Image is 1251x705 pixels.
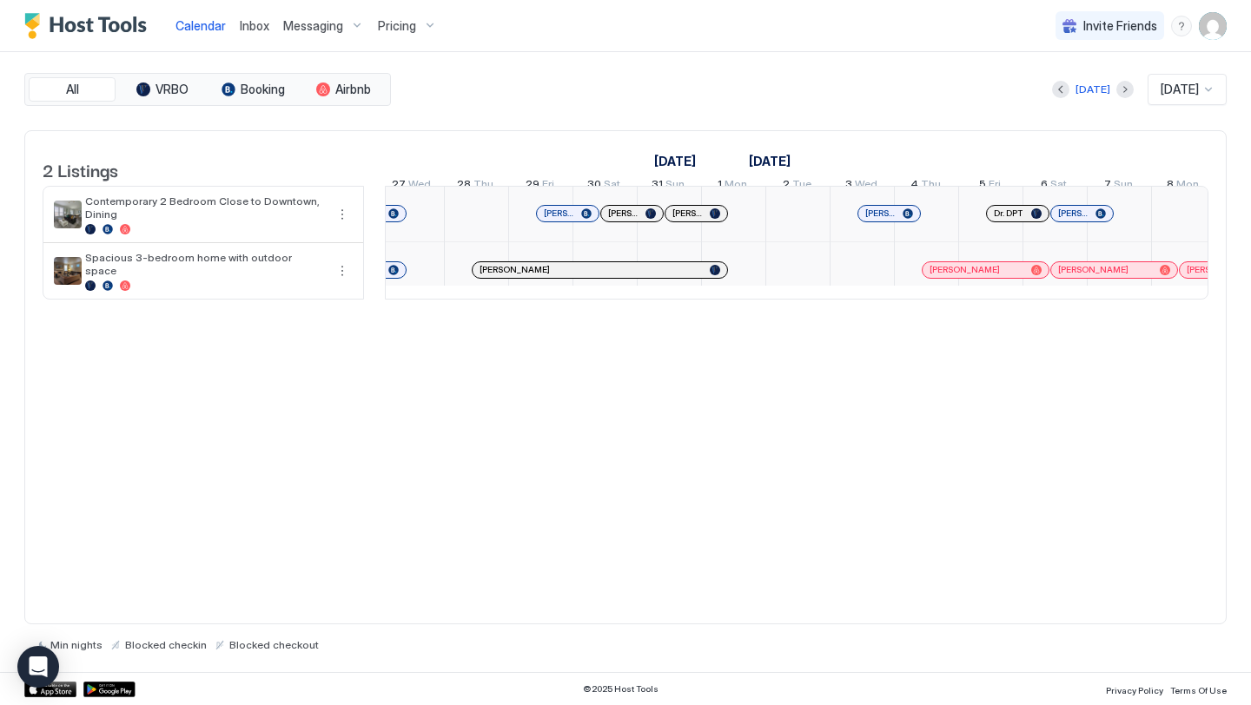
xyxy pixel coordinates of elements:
button: Airbnb [300,77,387,102]
a: September 1, 2025 [745,148,795,174]
a: August 29, 2025 [521,174,559,199]
span: Invite Friends [1083,18,1157,34]
span: Mon [1176,177,1199,195]
span: Min nights [50,638,103,651]
span: Booking [241,82,285,97]
span: Contemporary 2 Bedroom Close to Downtown, Dining [85,194,325,221]
div: menu [332,260,353,281]
span: [PERSON_NAME] [1058,264,1129,275]
span: Thu [921,177,941,195]
span: [PERSON_NAME] [480,264,550,275]
span: [PERSON_NAME] [930,264,1000,275]
a: App Store [24,682,76,697]
span: 30 [587,177,601,195]
button: Next month [1116,81,1134,98]
a: August 30, 2025 [583,174,625,199]
a: August 1, 2025 [650,148,700,174]
span: Fri [542,177,554,195]
span: Wed [408,177,431,195]
span: 28 [457,177,471,195]
span: Pricing [378,18,416,34]
div: menu [1171,16,1192,36]
a: Calendar [175,16,226,35]
span: 1 [718,177,722,195]
a: September 4, 2025 [906,174,945,199]
span: [DATE] [1161,82,1199,97]
button: Previous month [1052,81,1069,98]
span: [PERSON_NAME] [544,208,574,219]
button: More options [332,204,353,225]
span: Sun [1114,177,1133,195]
div: Open Intercom Messenger [17,646,59,688]
a: Host Tools Logo [24,13,155,39]
a: September 3, 2025 [841,174,882,199]
span: Airbnb [335,82,371,97]
a: Inbox [240,16,269,35]
a: September 1, 2025 [713,174,751,199]
div: [DATE] [1076,82,1110,97]
span: Privacy Policy [1106,685,1163,695]
span: 8 [1167,177,1174,195]
a: September 2, 2025 [778,174,816,199]
a: Google Play Store [83,682,136,697]
span: [PERSON_NAME] [1058,208,1089,219]
span: Sat [1050,177,1067,195]
button: More options [332,260,353,281]
span: 4 [910,177,918,195]
div: User profile [1199,12,1227,40]
span: Blocked checkin [125,638,207,651]
span: Tue [792,177,811,195]
a: September 8, 2025 [1162,174,1203,199]
a: Privacy Policy [1106,680,1163,698]
span: Wed [855,177,877,195]
span: 5 [979,177,986,195]
a: September 5, 2025 [975,174,1005,199]
span: Mon [725,177,747,195]
div: listing image [54,201,82,228]
span: [PERSON_NAME] [608,208,639,219]
a: August 31, 2025 [647,174,689,199]
button: [DATE] [1073,79,1113,100]
button: VRBO [119,77,206,102]
span: 7 [1104,177,1111,195]
button: All [29,77,116,102]
span: Sun [665,177,685,195]
a: September 6, 2025 [1036,174,1071,199]
span: Inbox [240,18,269,33]
span: 2 [783,177,790,195]
span: © 2025 Host Tools [583,683,659,695]
button: Booking [209,77,296,102]
div: listing image [54,257,82,285]
span: Terms Of Use [1170,685,1227,695]
span: 6 [1041,177,1048,195]
span: Blocked checkout [229,638,319,651]
div: tab-group [24,73,391,106]
a: August 28, 2025 [453,174,498,199]
span: 2 Listings [43,156,118,182]
div: menu [332,204,353,225]
a: Terms Of Use [1170,680,1227,698]
a: September 7, 2025 [1100,174,1137,199]
span: Calendar [175,18,226,33]
span: [PERSON_NAME] [865,208,896,219]
span: VRBO [156,82,189,97]
span: All [66,82,79,97]
a: August 27, 2025 [387,174,435,199]
span: Fri [989,177,1001,195]
span: 29 [526,177,539,195]
span: Sat [604,177,620,195]
span: Spacious 3-bedroom home with outdoor space [85,251,325,277]
span: 27 [392,177,406,195]
span: 3 [845,177,852,195]
span: Thu [473,177,493,195]
span: Messaging [283,18,343,34]
span: Dr. DPT [994,208,1023,219]
span: [PERSON_NAME] [672,208,703,219]
span: 31 [652,177,663,195]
